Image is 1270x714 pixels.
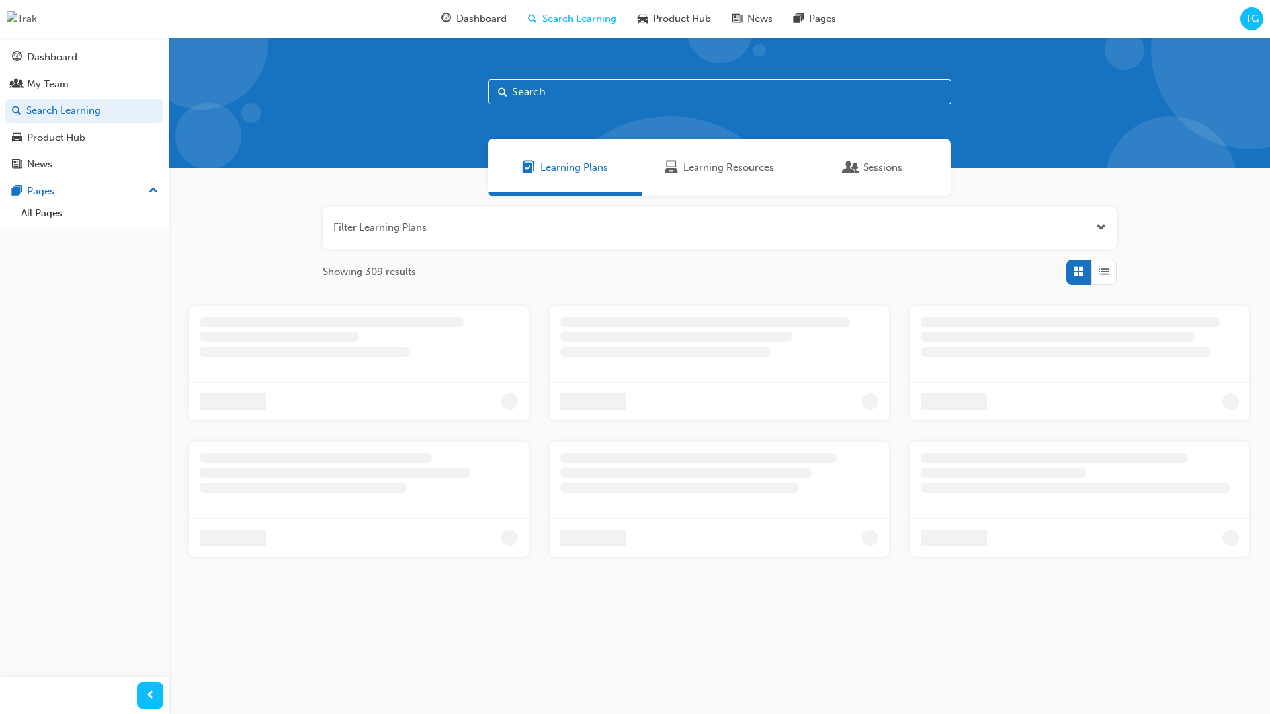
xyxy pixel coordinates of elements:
span: car-icon [12,132,22,144]
span: Grid [1074,264,1083,280]
a: car-iconProduct Hub [627,5,722,32]
span: Sessions [863,160,902,175]
span: car-icon [638,11,648,27]
a: Search Learning [5,99,163,123]
a: guage-iconDashboard [431,5,517,32]
a: All Pages [16,203,163,223]
span: Learning Resources [665,160,678,175]
button: Open the filter [1096,220,1106,235]
span: Sessions [845,160,858,175]
a: news-iconNews [722,5,783,32]
span: Dashboard [456,11,507,26]
a: Dashboard [5,45,163,69]
span: guage-icon [12,52,22,63]
span: Showing 309 results [323,264,416,280]
a: My Team [5,72,163,97]
div: Product Hub [27,130,85,145]
span: search-icon [12,105,21,117]
button: DashboardMy TeamSearch LearningProduct HubNews [5,42,163,179]
div: My Team [27,77,69,92]
a: News [5,152,163,177]
a: Product Hub [5,126,163,150]
span: pages-icon [794,11,804,27]
span: Product Hub [653,11,711,26]
span: Learning Plans [522,160,535,175]
span: Learning Plans [540,160,608,175]
span: guage-icon [441,11,451,27]
div: Pages [27,184,54,199]
span: people-icon [12,79,22,91]
a: Learning ResourcesLearning Resources [642,139,796,196]
span: Search Learning [542,11,616,26]
a: Learning PlansLearning Plans [488,139,642,196]
a: search-iconSearch Learning [517,5,627,32]
span: news-icon [12,159,22,171]
span: news-icon [732,11,742,27]
span: TG [1246,11,1259,26]
button: Pages [5,179,163,204]
div: Dashboard [27,50,77,65]
a: pages-iconPages [783,5,847,32]
span: News [747,11,773,26]
span: List [1099,264,1109,280]
a: SessionsSessions [796,139,951,196]
img: Trak [7,11,37,26]
span: Search [498,85,507,100]
span: search-icon [528,11,537,27]
span: up-icon [149,182,158,200]
span: pages-icon [12,186,22,198]
button: TG [1240,7,1263,30]
span: prev-icon [146,688,155,704]
span: Pages [809,11,836,26]
span: Learning Resources [683,160,774,175]
input: Search... [488,79,951,104]
div: News [27,157,52,172]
